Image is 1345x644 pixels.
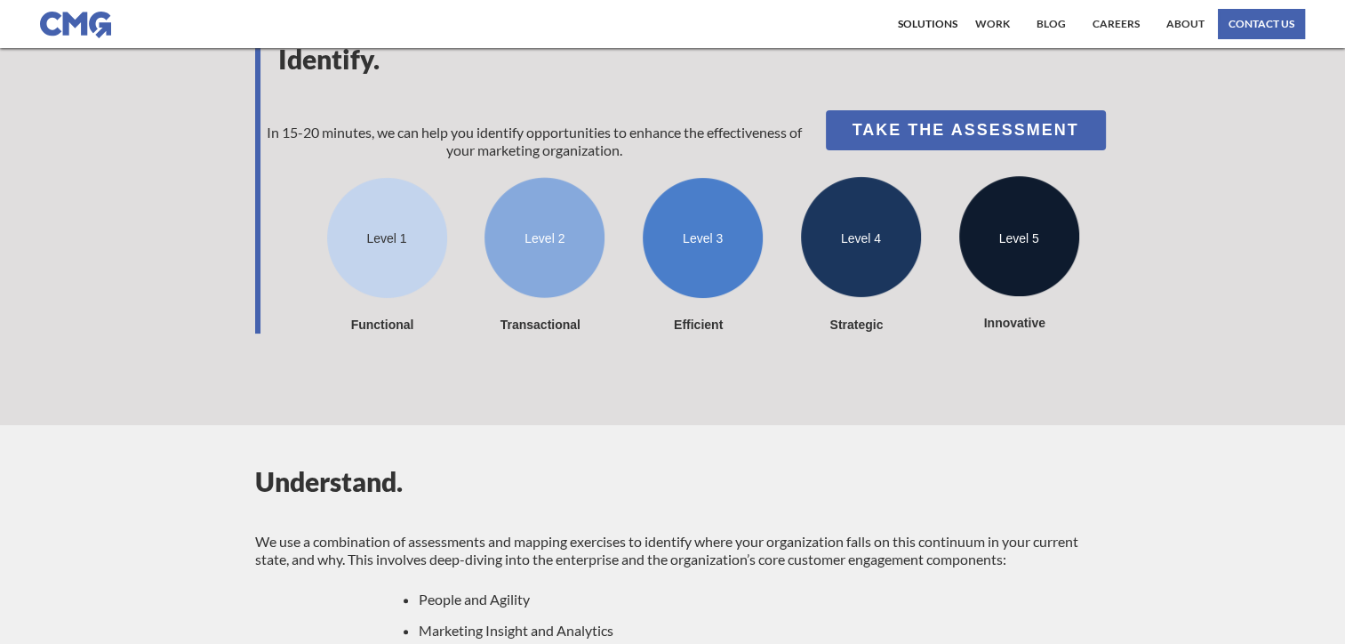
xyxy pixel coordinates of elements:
[955,314,1075,332] div: Innovative
[898,19,957,29] div: Solutions
[480,316,600,334] div: Transactional
[971,9,1014,39] a: work
[801,229,921,247] div: Level 4
[638,316,758,334] div: Efficient
[1088,9,1144,39] a: Careers
[419,591,613,608] li: People and Agility
[278,43,1091,75] h1: Identify.
[1032,9,1070,39] a: BLOG
[826,110,1106,150] a: Take the Assessment
[255,515,1091,568] p: We use a combination of assessments and mapping exercises to identify where your organization fal...
[260,124,808,159] p: In 15-20 minutes, we can help you identify opportunities to enhance the effectiveness of your mar...
[255,465,1091,497] h1: Understand.
[643,229,763,247] div: Level 3
[1162,9,1209,39] a: About
[323,316,443,334] div: Functional
[1229,19,1294,29] div: Contact us
[797,316,917,334] div: Strategic
[959,229,1079,247] div: Level 5
[484,229,604,247] div: Level 2
[419,622,613,640] li: Marketing Insight and Analytics
[327,229,447,247] div: Level 1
